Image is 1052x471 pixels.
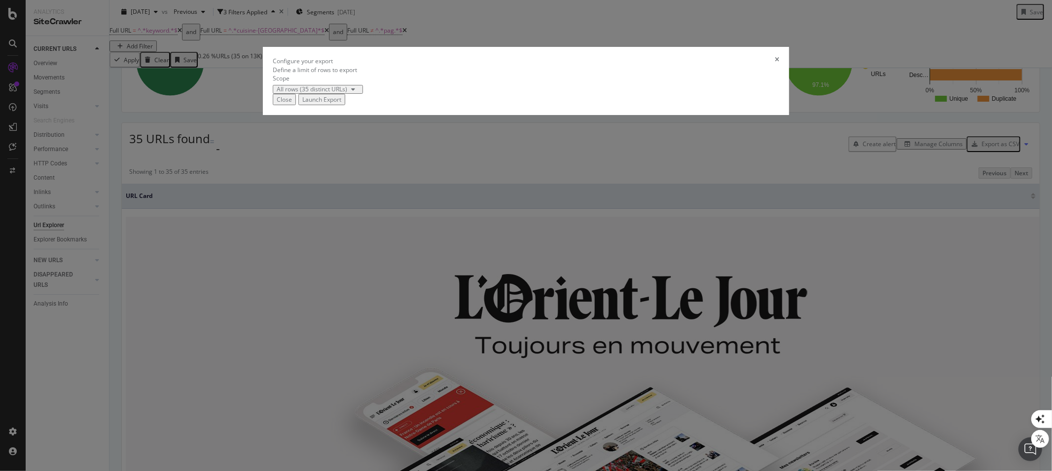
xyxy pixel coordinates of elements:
div: Configure your export [273,57,333,65]
button: All rows (35 distinct URLs) [273,85,363,94]
div: Open Intercom Messenger [1018,437,1042,461]
div: Launch Export [302,95,341,104]
div: All rows (35 distinct URLs) [277,86,347,92]
div: modal [263,47,789,115]
label: Scope [273,74,290,82]
button: Close [273,94,296,105]
button: Launch Export [298,94,345,105]
div: times [775,57,779,65]
div: Define a limit of rows to export [273,66,779,74]
div: Close [277,95,292,104]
